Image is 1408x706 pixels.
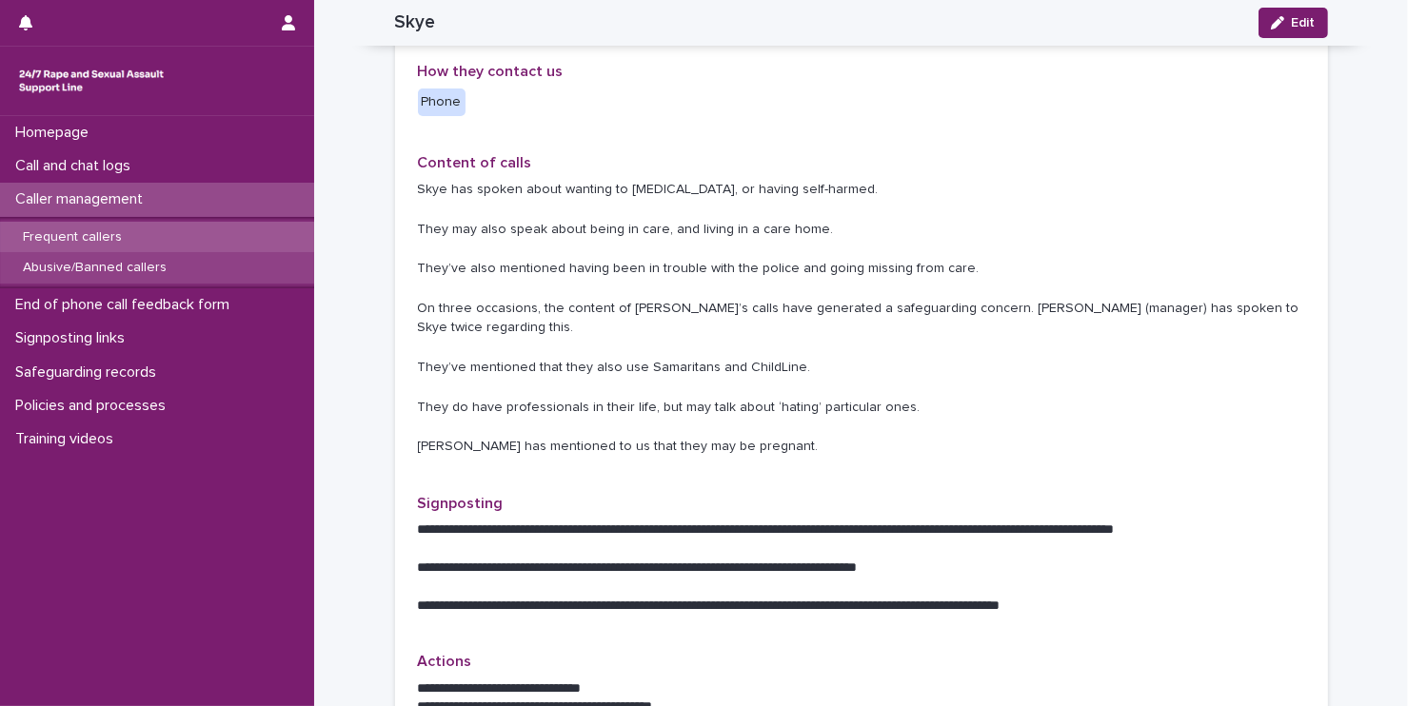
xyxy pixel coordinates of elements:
img: rhQMoQhaT3yELyF149Cw [15,62,168,100]
span: Edit [1292,16,1316,29]
div: Phone [418,88,466,116]
p: Training videos [8,430,129,448]
p: Safeguarding records [8,363,171,382]
p: Signposting links [8,329,140,347]
span: Signposting [418,496,504,511]
p: Abusive/Banned callers [8,260,182,276]
button: Edit [1259,8,1328,38]
span: Actions [418,654,472,669]
p: Call and chat logs [8,157,146,175]
p: Caller management [8,190,158,208]
p: Frequent callers [8,229,137,245]
span: How they contact us [418,64,564,79]
p: Policies and processes [8,397,181,415]
p: End of phone call feedback form [8,296,245,314]
p: Homepage [8,124,104,142]
p: Skye has spoken about wanting to [MEDICAL_DATA], or having self-harmed. They may also speak about... [418,180,1305,457]
span: Content of calls [418,155,532,170]
h2: Skye [395,11,436,33]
